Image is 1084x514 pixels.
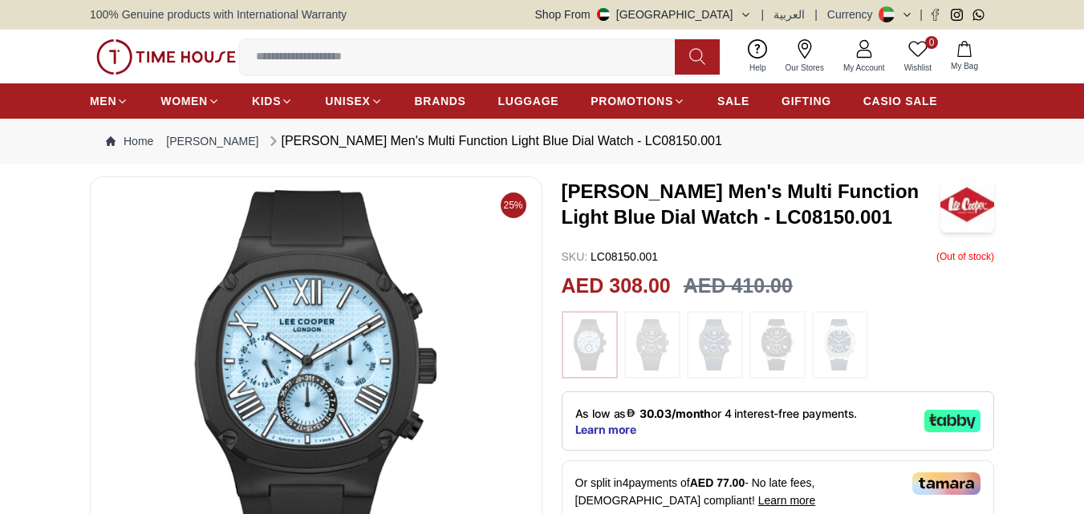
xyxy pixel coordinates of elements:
[820,319,860,370] img: ...
[684,271,793,302] h3: AED 410.00
[920,6,923,22] span: |
[773,6,805,22] button: العربية
[562,250,588,263] span: SKU :
[776,36,834,77] a: Our Stores
[325,87,382,115] a: UNISEX
[925,36,938,49] span: 0
[951,9,963,21] a: Instagram
[695,319,735,370] img: ...
[782,93,831,109] span: GIFTING
[944,60,985,72] span: My Bag
[415,87,466,115] a: BRANDS
[936,249,994,265] p: ( Out of stock )
[757,319,798,370] img: ...
[252,87,293,115] a: KIDS
[90,87,128,115] a: MEN
[758,494,816,507] span: Learn more
[782,87,831,115] a: GIFTING
[266,132,722,151] div: [PERSON_NAME] Men's Multi Function Light Blue Dial Watch - LC08150.001
[814,6,818,22] span: |
[160,87,220,115] a: WOMEN
[597,8,610,21] img: United Arab Emirates
[929,9,941,21] a: Facebook
[761,6,765,22] span: |
[90,6,347,22] span: 100% Genuine products with International Warranty
[535,6,752,22] button: Shop From[GEOGRAPHIC_DATA]
[743,62,773,74] span: Help
[837,62,891,74] span: My Account
[498,93,559,109] span: LUGGAGE
[740,36,776,77] a: Help
[325,93,370,109] span: UNISEX
[160,93,208,109] span: WOMEN
[912,472,980,495] img: Tamara
[717,87,749,115] a: SALE
[90,93,116,109] span: MEN
[941,38,988,75] button: My Bag
[895,36,941,77] a: 0Wishlist
[717,93,749,109] span: SALE
[90,119,994,164] nav: Breadcrumb
[779,62,830,74] span: Our Stores
[166,133,258,149] a: [PERSON_NAME]
[972,9,985,21] a: Whatsapp
[863,87,938,115] a: CASIO SALE
[570,319,610,370] img: ...
[632,319,672,370] img: ...
[562,271,671,302] h2: AED 308.00
[562,179,941,230] h3: [PERSON_NAME] Men's Multi Function Light Blue Dial Watch - LC08150.001
[252,93,281,109] span: KIDS
[415,93,466,109] span: BRANDS
[498,87,559,115] a: LUGGAGE
[940,176,994,233] img: Lee Cooper Men's Multi Function Light Blue Dial Watch - LC08150.001
[591,93,673,109] span: PROMOTIONS
[591,87,685,115] a: PROMOTIONS
[96,39,236,75] img: ...
[562,249,659,265] p: LC08150.001
[690,476,745,489] span: AED 77.00
[898,62,938,74] span: Wishlist
[501,192,526,218] span: 25%
[863,93,938,109] span: CASIO SALE
[827,6,879,22] div: Currency
[106,133,153,149] a: Home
